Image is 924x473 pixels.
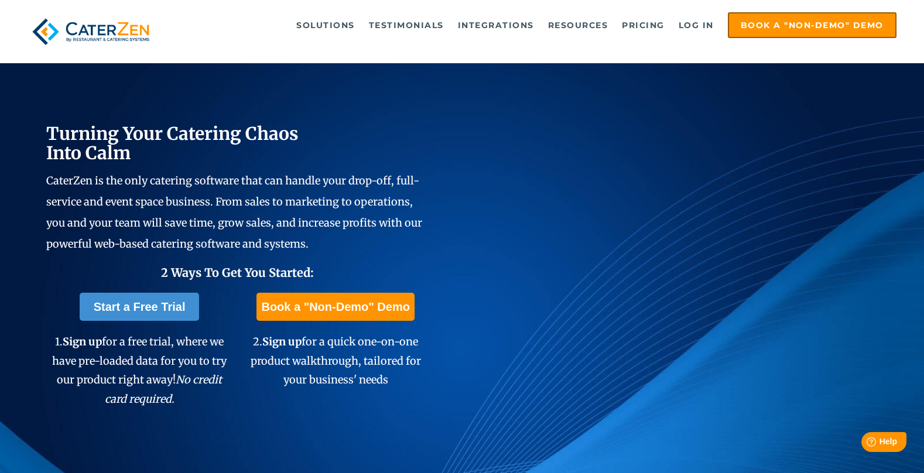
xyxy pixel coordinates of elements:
[80,293,200,321] a: Start a Free Trial
[256,293,414,321] a: Book a "Non-Demo" Demo
[46,174,422,251] span: CaterZen is the only catering software that can handle your drop-off, full-service and event spac...
[290,13,361,37] a: Solutions
[728,12,896,38] a: Book a "Non-Demo" Demo
[542,13,614,37] a: Resources
[363,13,450,37] a: Testimonials
[63,335,102,348] span: Sign up
[616,13,670,37] a: Pricing
[673,13,720,37] a: Log in
[251,335,421,386] span: 2. for a quick one-on-one product walkthrough, tailored for your business' needs
[52,335,227,405] span: 1. for a free trial, where we have pre-loaded data for you to try our product right away!
[28,12,154,51] img: caterzen
[452,13,540,37] a: Integrations
[46,122,299,164] span: Turning Your Catering Chaos Into Calm
[176,12,896,38] div: Navigation Menu
[105,373,223,405] em: No credit card required.
[820,427,911,460] iframe: Help widget launcher
[262,335,302,348] span: Sign up
[161,265,314,280] span: 2 Ways To Get You Started:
